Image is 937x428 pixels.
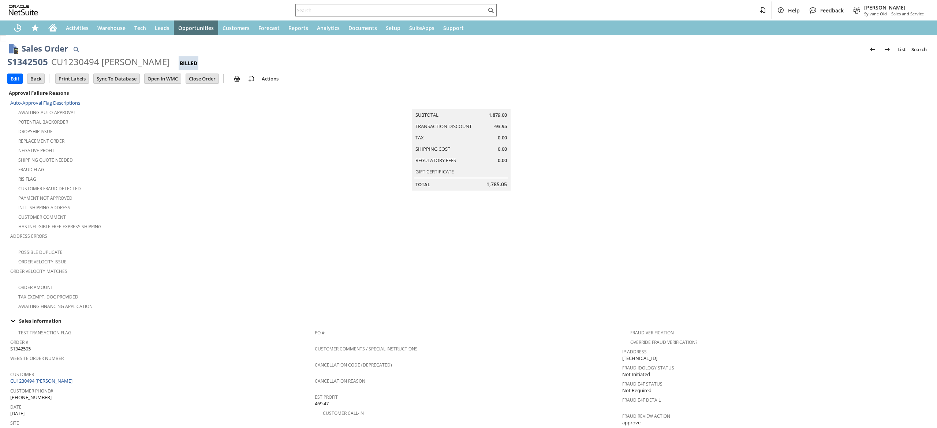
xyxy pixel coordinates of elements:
img: Previous [868,45,877,54]
a: Order Velocity Issue [18,259,67,265]
img: Next [883,45,892,54]
a: Leads [150,20,174,35]
img: print.svg [232,74,241,83]
input: Back [27,74,44,83]
div: Billed [179,56,198,70]
a: Total [415,181,430,188]
span: Forecast [258,25,280,31]
a: Customer Comments / Special Instructions [315,346,418,352]
a: Awaiting Auto-Approval [18,109,76,116]
a: Documents [344,20,381,35]
a: Cancellation Reason [315,378,365,384]
img: add-record.svg [247,74,256,83]
caption: Summary [412,97,511,109]
span: Warehouse [97,25,126,31]
a: Est Profit [315,394,338,400]
img: Quick Find [72,45,81,54]
span: Not Initiated [622,371,650,378]
a: Website Order Number [10,355,64,361]
a: Dropship Issue [18,128,53,135]
a: Tech [130,20,150,35]
svg: logo [9,5,38,15]
div: Sales Information [7,316,927,326]
a: List [895,44,908,55]
a: Customer Fraud Detected [18,185,81,192]
a: Home [44,20,61,35]
span: [TECHNICAL_ID] [622,355,657,362]
a: Has Ineligible Free Express Shipping [18,224,101,230]
a: Customers [218,20,254,35]
svg: Recent Records [13,23,22,32]
a: Fraud Idology Status [622,365,674,371]
span: Customers [223,25,250,31]
span: S1342505 [10,345,31,352]
a: Fraud E4F Status [622,381,662,387]
span: Documents [348,25,377,31]
span: Reports [288,25,308,31]
a: Regulatory Fees [415,157,456,164]
a: Reports [284,20,313,35]
a: Warehouse [93,20,130,35]
span: 0.00 [498,134,507,141]
a: Site [10,420,19,426]
span: Setup [386,25,400,31]
span: 1,785.05 [486,181,507,188]
a: Fraud E4F Detail [622,397,661,403]
a: Awaiting Financing Application [18,303,93,309]
a: Address Errors [10,233,47,239]
a: Order # [10,339,29,345]
a: Order Velocity Matches [10,268,67,274]
svg: Shortcuts [31,23,40,32]
a: Customer Phone# [10,388,53,394]
a: Activities [61,20,93,35]
a: Date [10,404,22,410]
div: Approval Failure Reasons [7,88,312,98]
span: 0.00 [498,146,507,153]
a: Fraud Flag [18,166,44,173]
a: Fraud Review Action [622,413,670,419]
a: Customer [10,371,34,378]
a: Subtotal [415,112,438,118]
a: Shipping Cost [415,146,450,152]
span: Support [443,25,464,31]
a: Actions [259,75,281,82]
span: [PERSON_NAME] [864,4,924,11]
a: Possible Duplicate [18,249,63,255]
input: Search [296,6,486,15]
a: SuiteApps [405,20,439,35]
span: SuiteApps [409,25,434,31]
input: Open In WMC [145,74,181,83]
span: Not Required [622,387,652,394]
td: Sales Information [7,316,930,326]
a: Order Amount [18,284,53,290]
a: RIS flag [18,176,36,182]
a: Support [439,20,468,35]
a: Recent Records [9,20,26,35]
a: Replacement Order [18,138,64,144]
span: - [888,11,890,16]
span: Sales and Service [891,11,924,16]
a: CU1230494 [PERSON_NAME] [10,378,74,384]
a: Gift Certificate [415,168,454,175]
span: Help [788,7,800,14]
span: Analytics [317,25,340,31]
a: Shipping Quote Needed [18,157,73,163]
a: Potential Backorder [18,119,68,125]
a: Negative Profit [18,147,55,154]
a: Tax Exempt. Doc Provided [18,294,78,300]
a: Override Fraud Verification? [630,339,697,345]
a: Test Transaction Flag [18,330,71,336]
input: Sync To Database [94,74,139,83]
svg: Search [486,6,495,15]
a: Opportunities [174,20,218,35]
span: approve [622,419,641,426]
a: Forecast [254,20,284,35]
a: IP Address [622,349,647,355]
div: Shortcuts [26,20,44,35]
a: Cancellation Code (deprecated) [315,362,392,368]
span: Leads [155,25,169,31]
span: -93.95 [494,123,507,130]
span: Tech [134,25,146,31]
span: 0.00 [498,157,507,164]
a: Transaction Discount [415,123,472,129]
